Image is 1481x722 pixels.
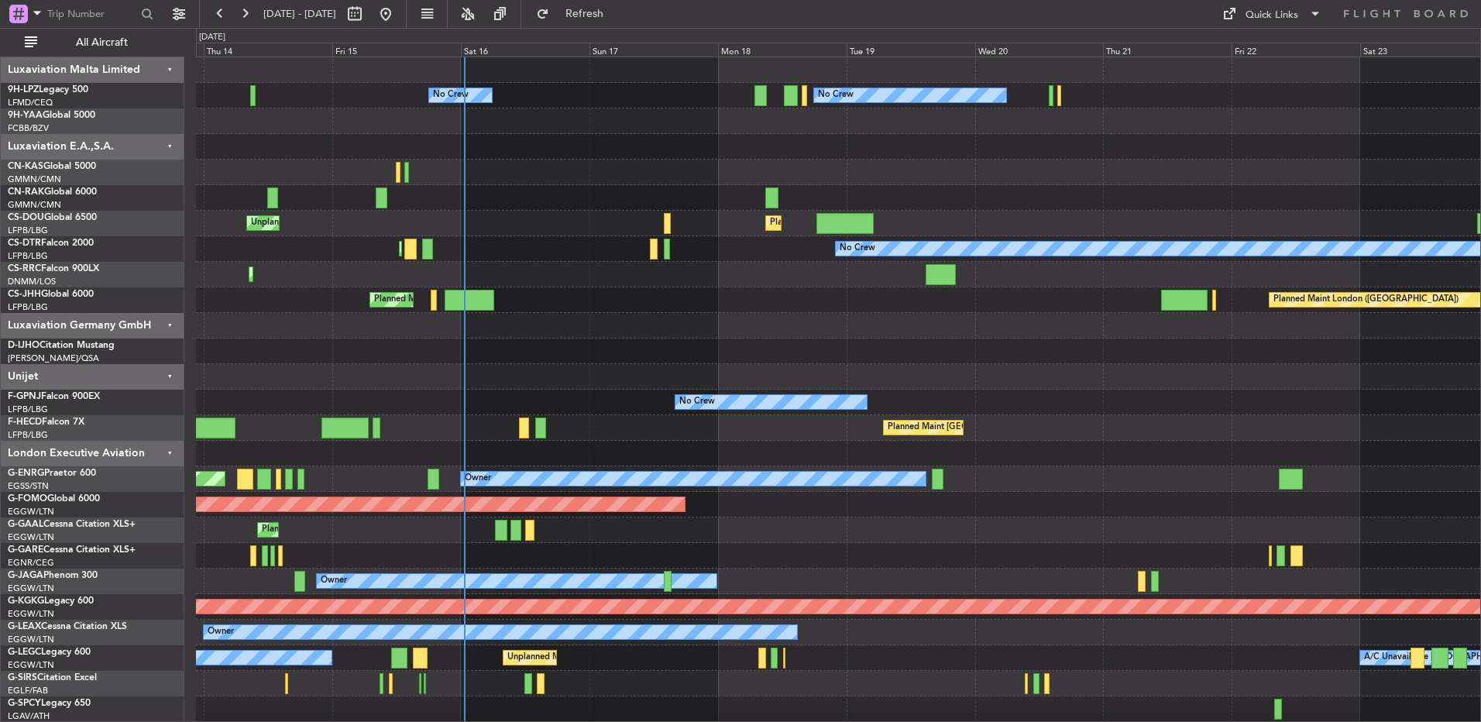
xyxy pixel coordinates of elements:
[8,187,44,197] span: CN-RAK
[8,162,96,171] a: CN-KASGlobal 5000
[8,494,100,504] a: G-FOMOGlobal 6000
[8,699,91,708] a: G-SPCYLegacy 650
[433,84,469,107] div: No Crew
[8,480,49,492] a: EGSS/STN
[208,621,234,644] div: Owner
[8,520,136,529] a: G-GAALCessna Citation XLS+
[1246,8,1298,23] div: Quick Links
[8,429,48,441] a: LFPB/LBG
[8,392,41,401] span: F-GPNJ
[8,571,43,580] span: G-JAGA
[8,290,41,299] span: CS-JHH
[8,545,43,555] span: G-GARE
[589,43,718,57] div: Sun 17
[262,518,318,541] div: Planned Maint
[465,467,491,490] div: Owner
[8,392,100,401] a: F-GPNJFalcon 900EX
[8,545,136,555] a: G-GARECessna Citation XLS+
[8,710,50,722] a: LGAV/ATH
[8,608,54,620] a: EGGW/LTN
[8,506,54,517] a: EGGW/LTN
[8,685,48,696] a: EGLF/FAB
[8,239,94,248] a: CS-DTRFalcon 2000
[8,659,54,671] a: EGGW/LTN
[199,31,225,44] div: [DATE]
[8,673,37,682] span: G-SIRS
[840,237,875,260] div: No Crew
[8,111,43,120] span: 9H-YAA
[8,264,41,273] span: CS-RRC
[8,225,48,236] a: LFPB/LBG
[8,199,61,211] a: GMMN/CMN
[8,264,99,273] a: CS-RRCFalcon 900LX
[461,43,589,57] div: Sat 16
[8,187,97,197] a: CN-RAKGlobal 6000
[8,622,41,631] span: G-LEAX
[8,673,97,682] a: G-SIRSCitation Excel
[8,85,88,95] a: 9H-LPZLegacy 500
[8,250,48,262] a: LFPB/LBG
[374,288,618,311] div: Planned Maint [GEOGRAPHIC_DATA] ([GEOGRAPHIC_DATA])
[8,341,115,350] a: D-IJHOCitation Mustang
[8,111,95,120] a: 9H-YAAGlobal 5000
[507,646,762,669] div: Unplanned Maint [GEOGRAPHIC_DATA] ([GEOGRAPHIC_DATA])
[8,352,99,364] a: [PERSON_NAME]/QSA
[8,301,48,313] a: LFPB/LBG
[321,569,347,593] div: Owner
[8,341,40,350] span: D-IJHO
[8,85,39,95] span: 9H-LPZ
[47,2,136,26] input: Trip Number
[975,43,1104,57] div: Wed 20
[529,2,622,26] button: Refresh
[8,404,48,415] a: LFPB/LBG
[251,211,506,235] div: Unplanned Maint [GEOGRAPHIC_DATA] ([GEOGRAPHIC_DATA])
[8,557,54,569] a: EGNR/CEG
[679,390,715,414] div: No Crew
[8,162,43,171] span: CN-KAS
[8,418,84,427] a: F-HECDFalcon 7X
[8,290,94,299] a: CS-JHHGlobal 6000
[8,469,44,478] span: G-ENRG
[8,648,41,657] span: G-LEGC
[40,37,163,48] span: All Aircraft
[17,30,168,55] button: All Aircraft
[332,43,461,57] div: Fri 15
[552,9,617,19] span: Refresh
[8,97,53,108] a: LFMD/CEQ
[8,122,49,134] a: FCBB/BZV
[8,583,54,594] a: EGGW/LTN
[1232,43,1360,57] div: Fri 22
[8,634,54,645] a: EGGW/LTN
[888,416,1132,439] div: Planned Maint [GEOGRAPHIC_DATA] ([GEOGRAPHIC_DATA])
[8,597,94,606] a: G-KGKGLegacy 600
[8,213,44,222] span: CS-DOU
[8,239,41,248] span: CS-DTR
[8,418,42,427] span: F-HECD
[847,43,975,57] div: Tue 19
[8,531,54,543] a: EGGW/LTN
[8,174,61,185] a: GMMN/CMN
[718,43,847,57] div: Mon 18
[263,7,336,21] span: [DATE] - [DATE]
[8,469,96,478] a: G-ENRGPraetor 600
[8,276,56,287] a: DNMM/LOS
[8,520,43,529] span: G-GAAL
[8,597,44,606] span: G-KGKG
[8,494,47,504] span: G-FOMO
[770,211,1014,235] div: Planned Maint [GEOGRAPHIC_DATA] ([GEOGRAPHIC_DATA])
[1103,43,1232,57] div: Thu 21
[8,571,98,580] a: G-JAGAPhenom 300
[8,622,127,631] a: G-LEAXCessna Citation XLS
[204,43,332,57] div: Thu 14
[1273,288,1459,311] div: Planned Maint London ([GEOGRAPHIC_DATA])
[1215,2,1329,26] button: Quick Links
[818,84,854,107] div: No Crew
[8,699,41,708] span: G-SPCY
[8,648,91,657] a: G-LEGCLegacy 600
[8,213,97,222] a: CS-DOUGlobal 6500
